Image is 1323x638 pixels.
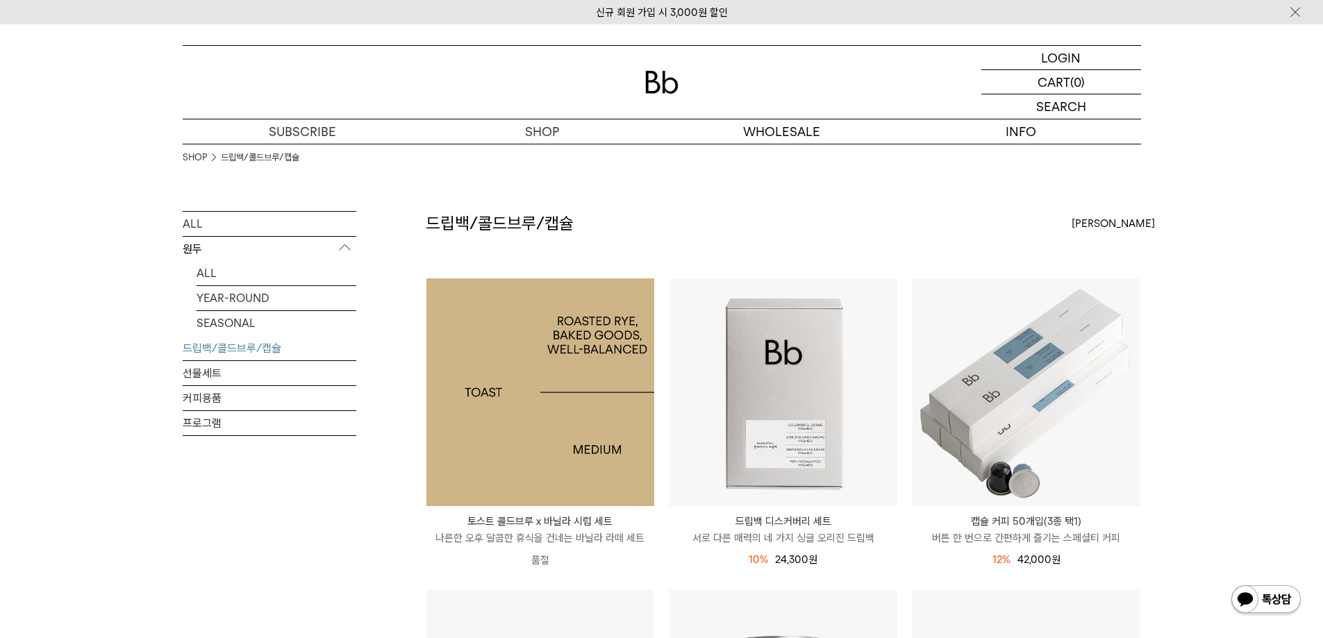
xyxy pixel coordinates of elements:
[1072,215,1155,232] span: [PERSON_NAME]
[426,530,654,546] p: 나른한 오후 달콤한 휴식을 건네는 바닐라 라떼 세트
[426,278,654,506] img: 1000001202_add2_013.jpg
[913,513,1140,546] a: 캡슐 커피 50개입(3종 택1) 버튼 한 번으로 간편하게 즐기는 스페셜티 커피
[992,551,1010,568] div: 12%
[1230,584,1302,617] img: 카카오톡 채널 1:1 채팅 버튼
[596,6,728,19] a: 신규 회원 가입 시 3,000원 할인
[669,513,897,546] a: 드립백 디스커버리 세트 서로 다른 매력의 네 가지 싱글 오리진 드립백
[1051,553,1060,566] span: 원
[669,530,897,546] p: 서로 다른 매력의 네 가지 싱글 오리진 드립백
[183,212,356,236] a: ALL
[183,237,356,262] p: 원두
[981,46,1141,70] a: LOGIN
[183,386,356,410] a: 커피용품
[183,336,356,360] a: 드립백/콜드브루/캡슐
[426,278,654,506] a: 토스트 콜드브루 x 바닐라 시럽 세트
[422,119,662,144] a: SHOP
[1041,46,1081,69] p: LOGIN
[426,513,654,530] p: 토스트 콜드브루 x 바닐라 시럽 세트
[775,553,817,566] span: 24,300
[981,70,1141,94] a: CART (0)
[426,212,574,235] h2: 드립백/콜드브루/캡슐
[1036,94,1086,119] p: SEARCH
[183,119,422,144] a: SUBSCRIBE
[183,361,356,385] a: 선물세트
[197,311,356,335] a: SEASONAL
[1070,70,1085,94] p: (0)
[645,71,679,94] img: 로고
[183,411,356,435] a: 프로그램
[749,551,768,568] div: 10%
[669,513,897,530] p: 드립백 디스커버리 세트
[913,278,1140,506] img: 캡슐 커피 50개입(3종 택1)
[426,546,654,574] p: 품절
[221,151,299,165] a: 드립백/콜드브루/캡슐
[662,119,901,144] p: WHOLESALE
[183,151,207,165] a: SHOP
[426,513,654,546] a: 토스트 콜드브루 x 바닐라 시럽 세트 나른한 오후 달콤한 휴식을 건네는 바닐라 라떼 세트
[197,286,356,310] a: YEAR-ROUND
[901,119,1141,144] p: INFO
[913,513,1140,530] p: 캡슐 커피 50개입(3종 택1)
[913,530,1140,546] p: 버튼 한 번으로 간편하게 즐기는 스페셜티 커피
[808,553,817,566] span: 원
[197,261,356,285] a: ALL
[1038,70,1070,94] p: CART
[669,278,897,506] img: 드립백 디스커버리 세트
[1017,553,1060,566] span: 42,000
